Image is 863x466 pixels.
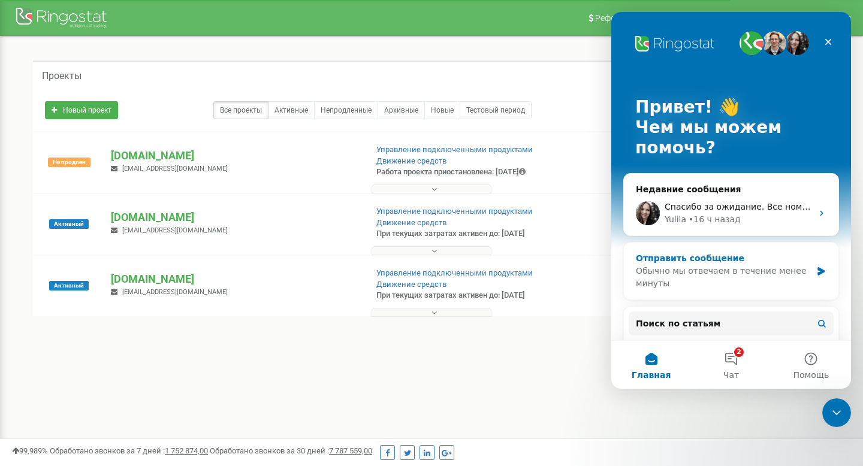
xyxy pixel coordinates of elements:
span: Обработано звонков за 30 дней : [210,446,372,455]
span: Реферальная программа [595,13,695,23]
span: Не продлен [48,158,90,167]
a: Движение средств [376,156,446,165]
p: При текущих затратах активен до: [DATE] [376,290,556,301]
a: Активные [268,101,315,119]
a: Движение средств [376,218,446,227]
p: [DOMAIN_NAME] [111,271,357,287]
span: 99,989% [12,446,48,455]
a: Новый проект [45,101,118,119]
p: [DOMAIN_NAME] [111,210,357,225]
u: 7 787 559,00 [329,446,372,455]
a: Управление подключенными продуктами [376,268,533,277]
span: Обработано звонков за 7 дней : [50,446,208,455]
span: [EMAIL_ADDRESS][DOMAIN_NAME] [122,165,228,173]
a: Тестовый период [460,101,532,119]
a: Новые [424,101,460,119]
a: Непродленные [314,101,378,119]
span: [EMAIL_ADDRESS][DOMAIN_NAME] [122,288,228,296]
h5: Проекты [42,71,82,81]
span: [EMAIL_ADDRESS][DOMAIN_NAME] [122,226,228,234]
iframe: Intercom live chat [822,398,851,427]
a: Архивные [378,101,425,119]
iframe: Intercom live chat [611,12,851,389]
p: [DOMAIN_NAME] [111,148,357,164]
span: Активный [49,219,89,229]
a: Движение средств [376,280,446,289]
p: Работа проекта приостановлена: [DATE] [376,167,556,178]
p: При текущих затратах активен до: [DATE] [376,228,556,240]
u: 1 752 874,00 [165,446,208,455]
span: Активный [49,281,89,291]
a: Управление подключенными продуктами [376,145,533,154]
a: Управление подключенными продуктами [376,207,533,216]
a: Все проекты [213,101,268,119]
